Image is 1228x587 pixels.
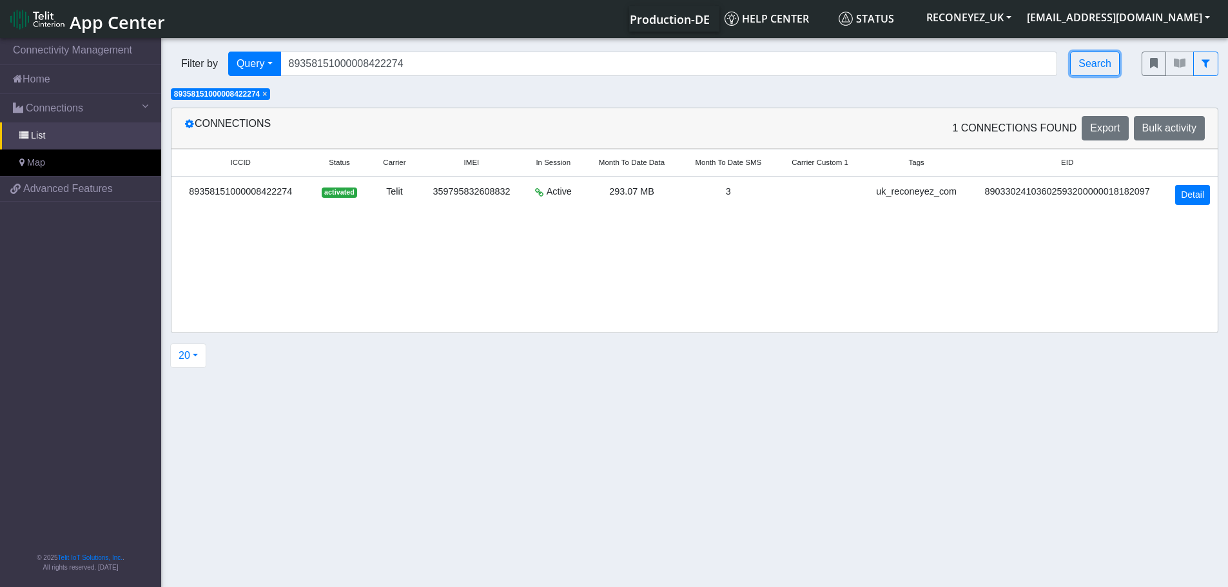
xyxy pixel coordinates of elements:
[839,12,894,26] span: Status
[839,12,853,26] img: status.svg
[871,185,962,199] div: uk_reconeyez_com
[10,9,64,30] img: logo-telit-cinterion-gw-new.png
[329,157,350,168] span: Status
[322,188,357,198] span: activated
[725,12,809,26] span: Help center
[280,52,1058,76] input: Search...
[688,185,769,199] div: 3
[547,185,572,199] span: Active
[26,101,83,116] span: Connections
[58,554,122,561] a: Telit IoT Solutions, Inc.
[262,90,267,98] button: Close
[31,129,45,143] span: List
[833,6,919,32] a: Status
[179,185,302,199] div: 89358151000008422274
[1175,185,1210,205] a: Detail
[383,157,405,168] span: Carrier
[10,5,163,33] a: App Center
[725,12,739,26] img: knowledge.svg
[23,181,113,197] span: Advanced Features
[909,157,924,168] span: Tags
[919,6,1019,29] button: RECONEYEZ_UK
[536,157,570,168] span: In Session
[171,56,228,72] span: Filter by
[175,116,695,140] div: Connections
[719,6,833,32] a: Help center
[1142,52,1218,76] div: fitlers menu
[952,120,1077,136] span: 1 Connections found
[599,157,665,168] span: Month To Date Data
[609,186,654,197] span: 293.07 MB
[792,157,848,168] span: Carrier Custom 1
[1090,122,1120,133] span: Export
[464,157,480,168] span: IMEI
[1061,157,1073,168] span: EID
[231,157,251,168] span: ICCID
[27,156,45,170] span: Map
[174,90,260,99] span: 89358151000008422274
[1019,6,1218,29] button: [EMAIL_ADDRESS][DOMAIN_NAME]
[1142,122,1196,133] span: Bulk activity
[427,185,515,199] div: 359795832608832
[262,90,267,99] span: ×
[228,52,281,76] button: Query
[1082,116,1128,140] button: Export
[630,12,710,27] span: Production-DE
[695,157,761,168] span: Month To Date SMS
[376,185,412,199] div: Telit
[170,343,206,368] button: 20
[1070,52,1120,76] button: Search
[70,10,165,34] span: App Center
[977,185,1157,199] div: 89033024103602593200000018182097
[629,6,709,32] a: Your current platform instance
[1134,116,1205,140] button: Bulk activity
